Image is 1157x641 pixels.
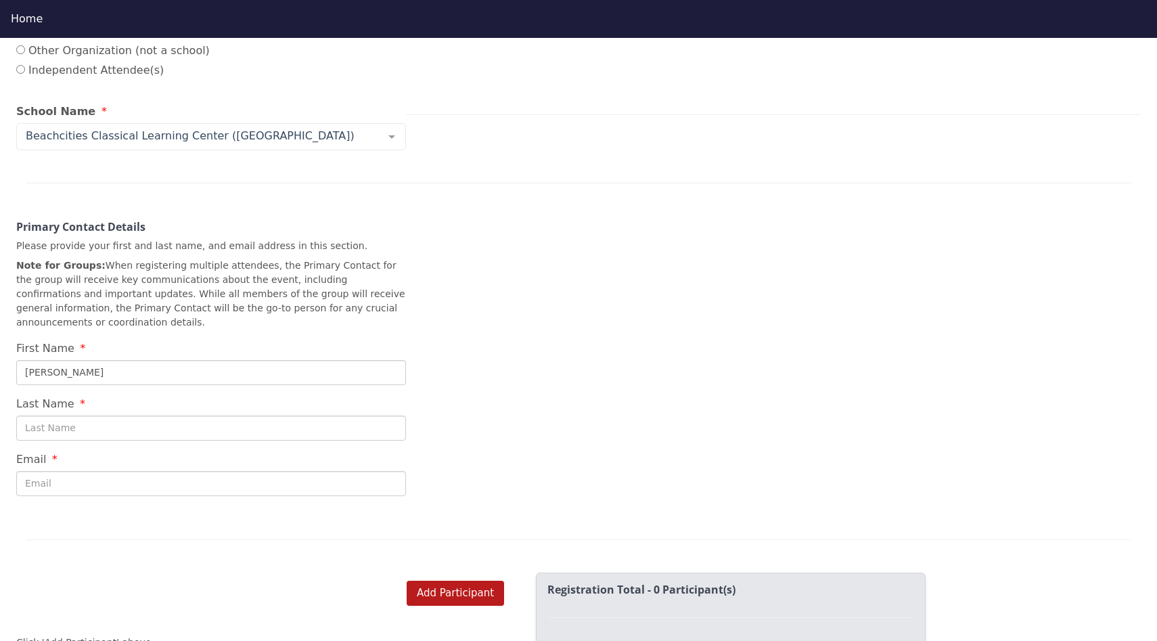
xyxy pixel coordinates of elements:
p: Please provide your first and last name, and email address in this section. [16,239,406,253]
span: Last Name [16,397,74,410]
input: Email [16,471,406,496]
strong: Note for Groups: [16,260,106,271]
input: Independent Attendee(s) [16,65,25,74]
input: First Name [16,360,406,385]
span: School Name [16,105,95,118]
span: First Name [16,342,74,355]
label: Independent Attendee(s) [16,62,210,79]
span: Beachcities Classical Learning Center ([GEOGRAPHIC_DATA]) [22,129,378,143]
span: Email [16,453,46,466]
strong: Primary Contact Details [16,219,145,234]
input: Other Organization (not a school) [16,45,25,54]
label: Other Organization (not a school) [16,43,210,59]
p: When registering multiple attendees, the Primary Contact for the group will receive key communica... [16,259,406,330]
h2: Registration Total - 0 Participant(s) [547,584,914,596]
input: Last Name [16,416,406,441]
div: Home [11,11,1146,27]
button: Add Participant [407,581,504,606]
